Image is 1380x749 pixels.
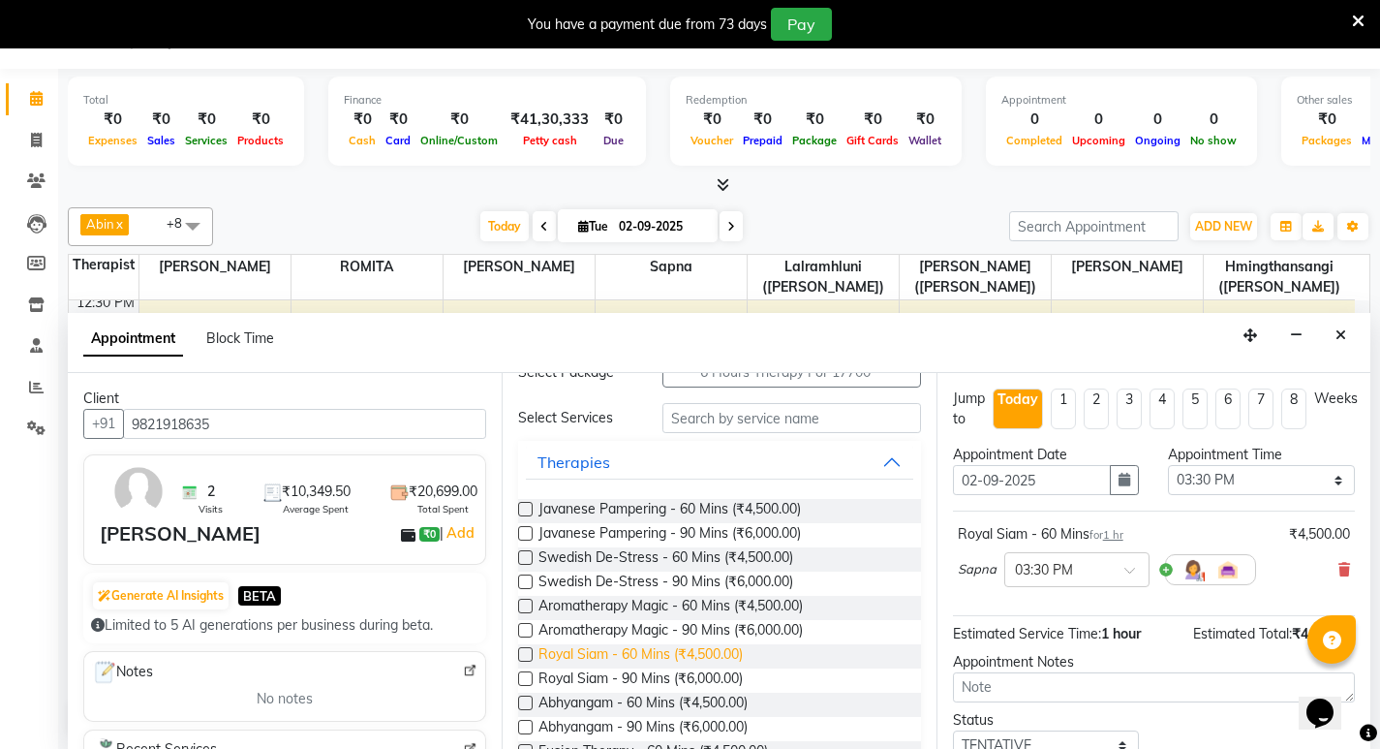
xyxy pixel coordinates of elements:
[381,109,415,131] div: ₹0
[1314,389,1358,409] div: Weeks
[232,109,289,131] div: ₹0
[83,389,486,409] div: Client
[953,445,1140,465] div: Appointment Date
[444,521,477,545] a: Add
[417,502,469,516] span: Total Spent
[344,134,381,147] span: Cash
[748,255,899,299] span: Lalramhluni ([PERSON_NAME])
[180,134,232,147] span: Services
[91,615,478,636] div: Limited to 5 AI generations per business during beta.
[538,644,743,669] span: Royal Siam - 60 Mins (₹4,500.00)
[1067,134,1130,147] span: Upcoming
[537,451,610,474] div: Therapies
[1182,389,1208,429] li: 5
[503,109,597,131] div: ₹41,30,333
[1130,109,1185,131] div: 0
[787,109,842,131] div: ₹0
[953,710,1140,731] div: Status
[282,482,351,502] span: ₹10,349.50
[480,211,529,241] span: Today
[444,255,595,279] span: [PERSON_NAME]
[504,362,647,383] div: Select Package
[842,109,904,131] div: ₹0
[686,134,738,147] span: Voucher
[958,560,997,579] span: Sapna
[1216,558,1240,581] img: Interior.png
[686,92,946,109] div: Redemption
[199,502,223,516] span: Visits
[207,482,215,502] span: 2
[1001,109,1067,131] div: 0
[83,134,142,147] span: Expenses
[1089,528,1123,542] small: for
[86,216,114,232] span: Abin
[1168,445,1355,465] div: Appointment Time
[1281,389,1306,429] li: 8
[597,109,630,131] div: ₹0
[415,109,503,131] div: ₹0
[1185,109,1242,131] div: 0
[953,652,1355,672] div: Appointment Notes
[1051,389,1076,429] li: 1
[1215,389,1241,429] li: 6
[573,219,613,234] span: Tue
[953,389,985,429] div: Jump to
[83,92,289,109] div: Total
[139,255,291,279] span: [PERSON_NAME]
[1248,389,1273,429] li: 7
[1327,321,1355,351] button: Close
[1009,211,1179,241] input: Search Appointment
[1181,558,1205,581] img: Hairdresser.png
[291,255,443,279] span: ROMITA
[1067,109,1130,131] div: 0
[613,212,710,241] input: 2025-09-02
[904,134,946,147] span: Wallet
[1297,109,1357,131] div: ₹0
[787,134,842,147] span: Package
[900,255,1051,299] span: [PERSON_NAME] ([PERSON_NAME])
[662,358,921,388] button: 6 Hours Therapy For 17700
[381,134,415,147] span: Card
[953,625,1101,642] span: Estimated Service Time:
[1193,625,1292,642] span: Estimated Total:
[419,527,440,543] span: ₹0
[1204,255,1356,299] span: Hmingthansangi ([PERSON_NAME])
[538,547,793,572] span: Swedish De-Stress - 60 Mins (₹4,500.00)
[114,216,123,232] a: x
[167,215,197,231] span: +8
[518,134,582,147] span: Petty cash
[238,586,281,605] span: BETA
[738,109,787,131] div: ₹0
[1001,134,1067,147] span: Completed
[771,8,832,41] button: Pay
[1103,528,1123,542] span: 1 hr
[1084,389,1109,429] li: 2
[504,408,647,428] div: Select Services
[686,109,738,131] div: ₹0
[1190,213,1257,240] button: ADD NEW
[738,134,787,147] span: Prepaid
[662,403,921,433] input: Search by service name
[528,15,767,35] div: You have a payment due from 73 days
[1101,625,1141,642] span: 1 hour
[1001,92,1242,109] div: Appointment
[83,322,183,357] span: Appointment
[409,482,477,502] span: ₹20,699.00
[538,669,743,693] span: Royal Siam - 90 Mins (₹6,000.00)
[1292,625,1355,642] span: ₹4,500.00
[257,689,313,709] span: No notes
[958,524,1123,545] div: Royal Siam - 60 Mins
[232,134,289,147] span: Products
[538,620,803,644] span: Aromatherapy Magic - 90 Mins (₹6,000.00)
[1289,524,1350,545] div: ₹4,500.00
[842,134,904,147] span: Gift Cards
[344,92,630,109] div: Finance
[904,109,946,131] div: ₹0
[997,390,1038,410] div: Today
[538,499,801,523] span: Javanese Pampering - 60 Mins (₹4,500.00)
[344,109,381,131] div: ₹0
[142,134,180,147] span: Sales
[1195,219,1252,234] span: ADD NEW
[93,582,229,609] button: Generate AI Insights
[415,134,503,147] span: Online/Custom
